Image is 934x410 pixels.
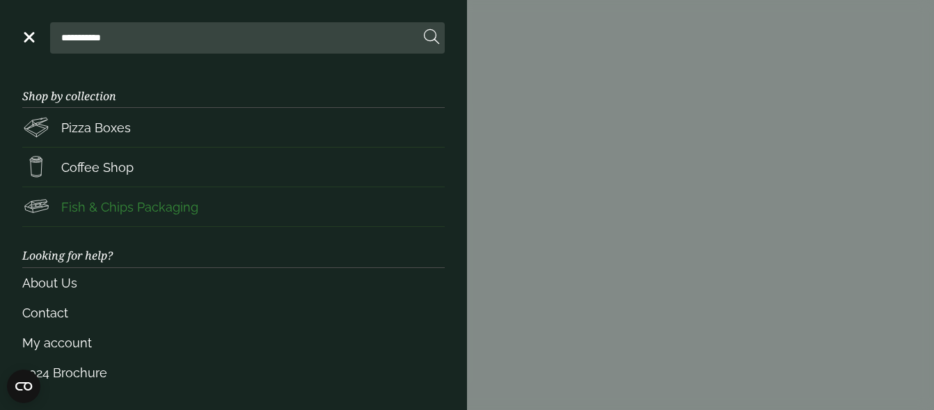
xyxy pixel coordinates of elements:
[22,328,445,358] a: My account
[22,153,50,181] img: HotDrink_paperCup.svg
[61,118,131,137] span: Pizza Boxes
[7,370,40,403] button: Open CMP widget
[22,298,445,328] a: Contact
[22,187,445,226] a: Fish & Chips Packaging
[22,193,50,221] img: FishNchip_box.svg
[22,113,50,141] img: Pizza_boxes.svg
[61,198,198,216] span: Fish & Chips Packaging
[22,227,445,267] h3: Looking for help?
[22,268,445,298] a: About Us
[22,108,445,147] a: Pizza Boxes
[22,68,445,108] h3: Shop by collection
[22,148,445,187] a: Coffee Shop
[22,358,445,388] a: 2024 Brochure
[61,158,134,177] span: Coffee Shop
